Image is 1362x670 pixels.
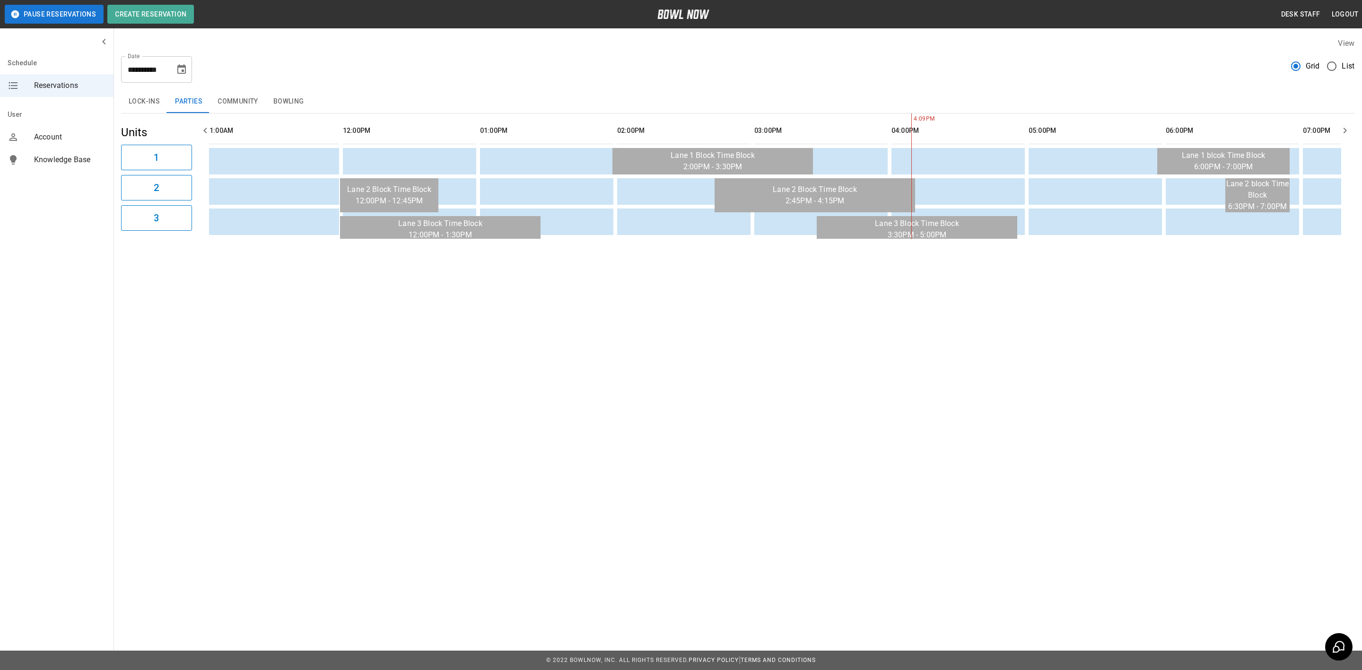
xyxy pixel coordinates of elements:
[1328,6,1362,23] button: Logout
[266,90,312,113] button: Bowling
[5,5,104,24] button: Pause Reservations
[121,145,192,170] button: 1
[34,80,106,91] span: Reservations
[121,205,192,231] button: 3
[689,657,739,663] a: Privacy Policy
[741,657,816,663] a: Terms and Conditions
[34,131,106,143] span: Account
[154,150,159,165] h6: 1
[1306,61,1320,72] span: Grid
[154,180,159,195] h6: 2
[546,657,689,663] span: © 2022 BowlNow, Inc. All Rights Reserved.
[206,117,339,144] th: 11:00AM
[1342,61,1354,72] span: List
[657,9,709,19] img: logo
[210,90,266,113] button: Community
[107,5,194,24] button: Create Reservation
[121,90,167,113] button: Lock-ins
[1338,39,1354,48] label: View
[1277,6,1324,23] button: Desk Staff
[34,154,106,165] span: Knowledge Base
[343,117,476,144] th: 12:00PM
[154,210,159,226] h6: 3
[167,90,210,113] button: Parties
[172,60,191,79] button: Choose date, selected date is Oct 18, 2025
[121,125,192,140] h5: Units
[121,175,192,200] button: 2
[911,114,914,124] span: 4:09PM
[121,90,1354,113] div: inventory tabs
